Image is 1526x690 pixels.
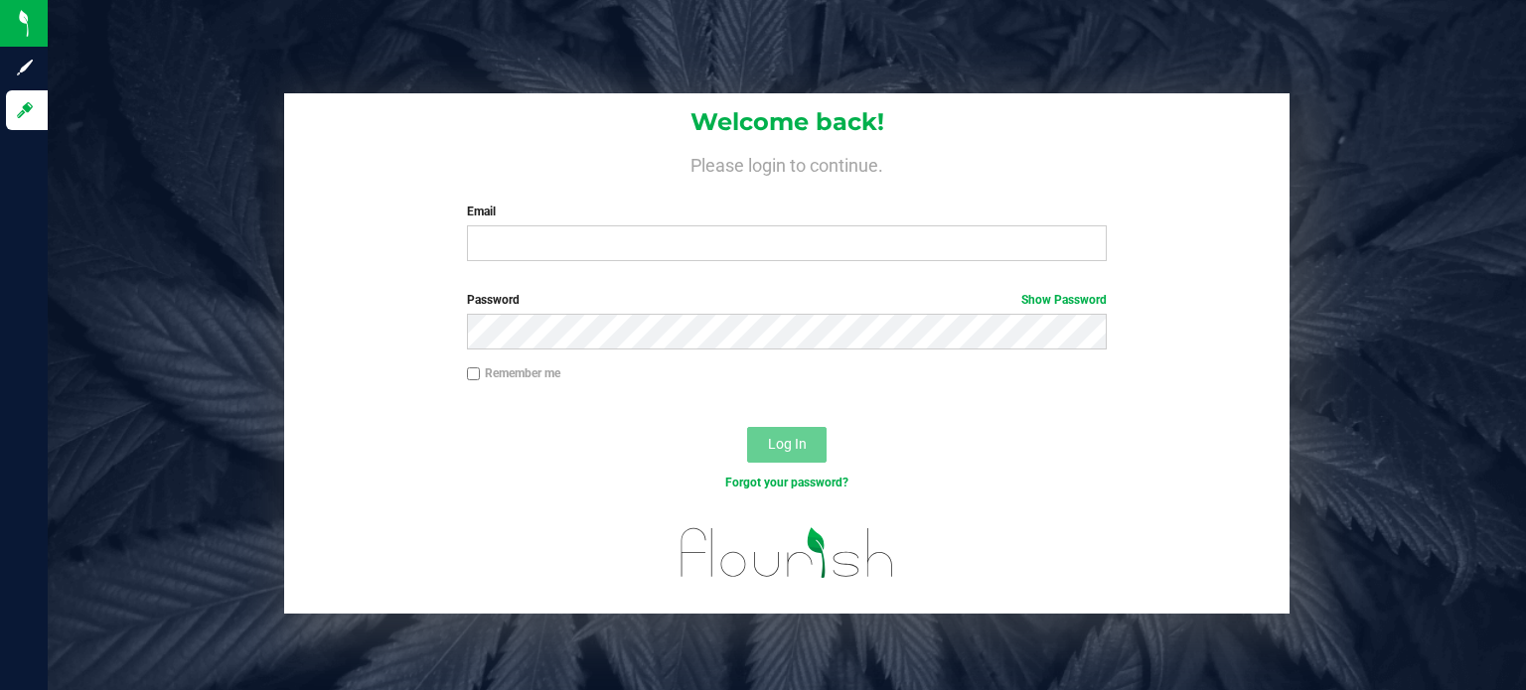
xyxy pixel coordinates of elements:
[747,427,827,463] button: Log In
[15,58,35,77] inline-svg: Sign up
[768,436,807,452] span: Log In
[467,293,520,307] span: Password
[662,512,913,593] img: flourish_logo.svg
[1021,293,1107,307] a: Show Password
[284,109,1290,135] h1: Welcome back!
[467,364,560,382] label: Remember me
[284,151,1290,175] h4: Please login to continue.
[467,367,481,381] input: Remember me
[725,476,848,489] a: Forgot your password?
[467,203,1108,220] label: Email
[15,100,35,120] inline-svg: Log in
